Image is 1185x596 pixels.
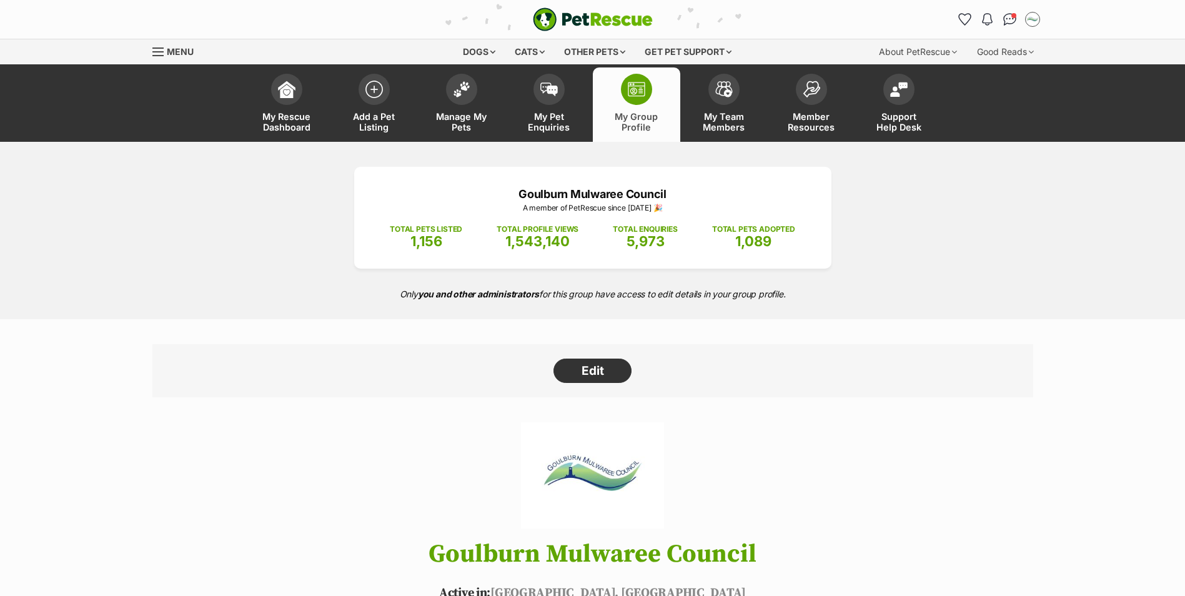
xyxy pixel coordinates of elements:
[871,111,927,132] span: Support Help Desk
[955,9,975,29] a: Favourites
[152,39,202,62] a: Menu
[505,67,593,142] a: My Pet Enquiries
[955,9,1043,29] ul: Account quick links
[506,39,553,64] div: Cats
[1000,9,1020,29] a: Conversations
[418,67,505,142] a: Manage My Pets
[410,233,442,249] span: 1,156
[613,224,677,235] p: TOTAL ENQUIRIES
[636,39,740,64] div: Get pet support
[680,67,768,142] a: My Team Members
[803,81,820,97] img: member-resources-icon-8e73f808a243e03378d46382f2149f9095a855e16c252ad45f914b54edf8863c.svg
[1026,13,1039,26] img: Adam Skelly profile pic
[533,7,653,31] a: PetRescue
[696,111,752,132] span: My Team Members
[134,540,1052,568] h1: Goulburn Mulwaree Council
[978,9,998,29] button: Notifications
[365,81,383,98] img: add-pet-listing-icon-0afa8454b4691262ce3f59096e99ab1cd57d4a30225e0717b998d2c9b9846f56.svg
[540,82,558,96] img: pet-enquiries-icon-7e3ad2cf08bfb03b45e93fb7055b45f3efa6380592205ae92323e6603595dc1f.svg
[278,81,295,98] img: dashboard-icon-eb2f2d2d3e046f16d808141f083e7271f6b2e854fb5c12c21221c1fb7104beca.svg
[330,67,418,142] a: Add a Pet Listing
[715,81,733,97] img: team-members-icon-5396bd8760b3fe7c0b43da4ab00e1e3bb1a5d9ba89233759b79545d2d3fc5d0d.svg
[855,67,943,142] a: Support Help Desk
[497,224,578,235] p: TOTAL PROFILE VIEWS
[593,67,680,142] a: My Group Profile
[521,422,663,529] img: Goulburn Mulwaree Council
[243,67,330,142] a: My Rescue Dashboard
[870,39,966,64] div: About PetRescue
[712,224,795,235] p: TOTAL PETS ADOPTED
[555,39,634,64] div: Other pets
[454,39,504,64] div: Dogs
[553,359,632,384] a: Edit
[390,224,462,235] p: TOTAL PETS LISTED
[453,81,470,97] img: manage-my-pets-icon-02211641906a0b7f246fdf0571729dbe1e7629f14944591b6c1af311fb30b64b.svg
[259,111,315,132] span: My Rescue Dashboard
[627,233,665,249] span: 5,973
[533,7,653,31] img: logo-e224e6f780fb5917bec1dbf3a21bbac754714ae5b6737aabdf751b685950b380.svg
[768,67,855,142] a: Member Resources
[628,82,645,97] img: group-profile-icon-3fa3cf56718a62981997c0bc7e787c4b2cf8bcc04b72c1350f741eb67cf2f40e.svg
[505,233,570,249] span: 1,543,140
[608,111,665,132] span: My Group Profile
[783,111,840,132] span: Member Resources
[521,111,577,132] span: My Pet Enquiries
[1023,9,1043,29] button: My account
[735,233,771,249] span: 1,089
[968,39,1043,64] div: Good Reads
[418,289,540,299] strong: you and other administrators
[434,111,490,132] span: Manage My Pets
[373,186,813,202] p: Goulburn Mulwaree Council
[346,111,402,132] span: Add a Pet Listing
[890,82,908,97] img: help-desk-icon-fdf02630f3aa405de69fd3d07c3f3aa587a6932b1a1747fa1d2bba05be0121f9.svg
[373,202,813,214] p: A member of PetRescue since [DATE] 🎉
[1003,13,1016,26] img: chat-41dd97257d64d25036548639549fe6c8038ab92f7586957e7f3b1b290dea8141.svg
[982,13,992,26] img: notifications-46538b983faf8c2785f20acdc204bb7945ddae34d4c08c2a6579f10ce5e182be.svg
[167,46,194,57] span: Menu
